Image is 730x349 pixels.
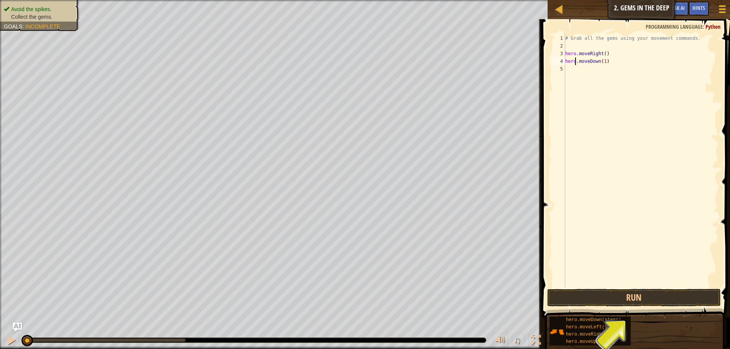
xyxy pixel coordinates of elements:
button: Ctrl + P: Pause [4,333,19,349]
li: Avoid the spikes. [4,5,74,13]
span: hero.moveUp(steps) [566,339,616,344]
button: Adjust volume [493,333,508,349]
span: hero.moveDown(steps) [566,317,621,323]
div: 1 [553,34,565,42]
div: 2 [553,42,565,50]
div: 3 [553,50,565,57]
span: Ask AI [672,4,685,11]
span: : [703,23,705,30]
span: Python [705,23,720,30]
span: Incomplete [25,23,60,29]
span: ♫ [513,334,521,346]
span: Programming language [646,23,703,30]
div: 5 [553,65,565,73]
button: Toggle fullscreen [528,333,544,349]
button: Ask AI [13,323,22,332]
span: Avoid the spikes. [11,6,52,12]
div: 4 [553,57,565,65]
span: : [22,23,25,29]
button: Ask AI [668,2,689,16]
span: hero.moveLeft(steps) [566,324,621,330]
span: Goals [4,23,22,29]
button: ♫ [512,333,525,349]
span: Collect the gems. [11,14,52,20]
span: hero.moveRight(steps) [566,332,624,337]
span: Hints [692,4,705,11]
button: Run [547,289,721,306]
img: portrait.png [550,324,564,339]
li: Collect the gems. [4,13,74,21]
